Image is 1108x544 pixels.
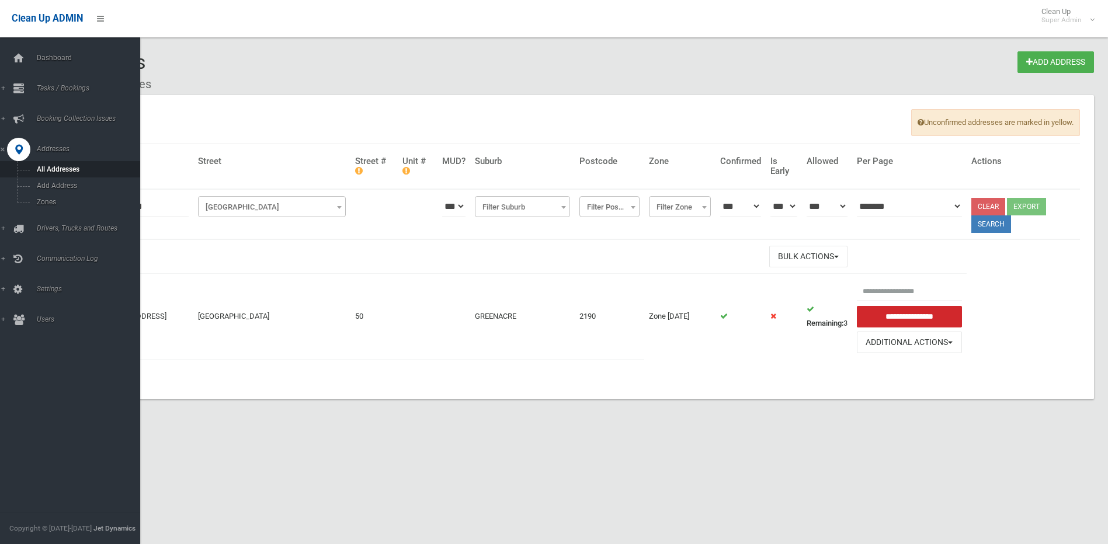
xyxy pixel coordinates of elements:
[1036,7,1093,25] span: Clean Up
[770,156,797,176] h4: Is Early
[1007,198,1046,215] button: Export
[971,198,1005,215] a: Clear
[402,156,433,176] h4: Unit #
[857,156,962,166] h4: Per Page
[911,109,1080,136] span: Unconfirmed addresses are marked in yellow.
[33,182,139,190] span: Add Address
[33,198,139,206] span: Zones
[350,274,398,359] td: 50
[475,156,569,166] h4: Suburb
[33,54,149,62] span: Dashboard
[807,156,848,166] h4: Allowed
[652,199,708,215] span: Filter Zone
[649,156,711,166] h4: Zone
[33,285,149,293] span: Settings
[201,199,343,215] span: Filter Street
[478,199,567,215] span: Filter Suburb
[33,84,149,92] span: Tasks / Bookings
[442,156,466,166] h4: MUD?
[720,156,761,166] h4: Confirmed
[575,274,645,359] td: 2190
[1041,16,1082,25] small: Super Admin
[1017,51,1094,73] a: Add Address
[33,165,139,173] span: All Addresses
[802,274,852,359] td: 3
[33,224,149,232] span: Drivers, Trucks and Routes
[582,199,637,215] span: Filter Postcode
[33,145,149,153] span: Addresses
[355,156,393,176] h4: Street #
[9,524,92,532] span: Copyright © [DATE]-[DATE]
[579,196,640,217] span: Filter Postcode
[198,196,346,217] span: Filter Street
[33,114,149,123] span: Booking Collection Issues
[971,215,1011,233] button: Search
[198,156,346,166] h4: Street
[470,274,574,359] td: GREENACRE
[971,156,1075,166] h4: Actions
[33,315,149,323] span: Users
[475,196,569,217] span: Filter Suburb
[649,196,711,217] span: Filter Zone
[807,319,843,327] strong: Remaining:
[644,274,715,359] td: Zone [DATE]
[579,156,640,166] h4: Postcode
[857,332,962,353] button: Additional Actions
[193,274,350,359] td: [GEOGRAPHIC_DATA]
[93,524,136,532] strong: Jet Dynamics
[12,13,83,24] span: Clean Up ADMIN
[33,254,149,263] span: Communication Log
[769,246,848,267] button: Bulk Actions
[99,156,189,166] h4: Address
